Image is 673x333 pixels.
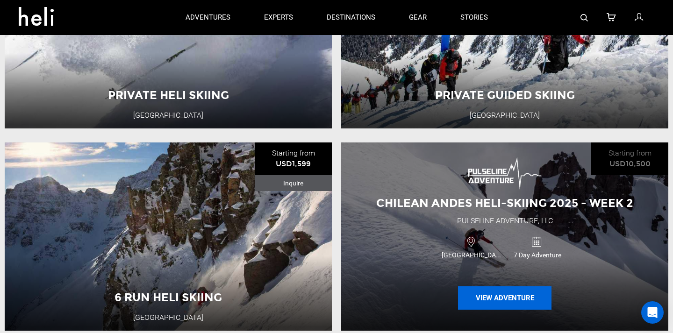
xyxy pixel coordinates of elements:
[580,14,588,21] img: search-bar-icon.svg
[264,13,293,22] p: experts
[376,196,633,210] span: Chilean Andes Heli-Skiing 2025 - Week 2
[467,156,542,191] img: images
[458,286,551,310] button: View Adventure
[641,301,664,324] div: Open Intercom Messenger
[457,216,553,227] div: Pulseline Adventure, LLC
[439,250,505,260] span: [GEOGRAPHIC_DATA]
[505,250,570,260] span: 7 Day Adventure
[186,13,230,22] p: adventures
[327,13,375,22] p: destinations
